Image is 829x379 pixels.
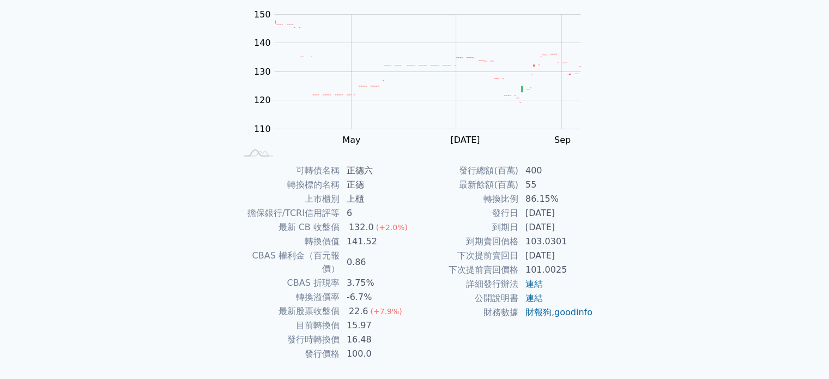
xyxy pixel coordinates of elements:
td: 100.0 [340,347,415,361]
td: [DATE] [519,206,594,220]
td: 發行價格 [236,347,340,361]
td: 詳細發行辦法 [415,277,519,291]
td: 財務數據 [415,305,519,320]
td: 轉換比例 [415,192,519,206]
td: 目前轉換價 [236,318,340,333]
span: (+7.9%) [370,307,402,316]
td: 55 [519,178,594,192]
td: 到期日 [415,220,519,234]
tspan: 110 [254,124,271,134]
td: 最新 CB 收盤價 [236,220,340,234]
tspan: May [342,135,360,145]
td: 到期賣回價格 [415,234,519,249]
tspan: 130 [254,67,271,77]
td: 最新餘額(百萬) [415,178,519,192]
td: 0.86 [340,249,415,276]
a: 財報狗 [525,307,552,317]
td: 正德六 [340,164,415,178]
td: 86.15% [519,192,594,206]
td: 15.97 [340,318,415,333]
a: 連結 [525,293,543,303]
tspan: [DATE] [450,135,480,145]
tspan: 150 [254,9,271,20]
td: 上市櫃別 [236,192,340,206]
td: , [519,305,594,320]
g: Chart [248,9,597,145]
td: 最新股票收盤價 [236,304,340,318]
td: 轉換溢價率 [236,290,340,304]
td: CBAS 折現率 [236,276,340,290]
td: 6 [340,206,415,220]
td: [DATE] [519,220,594,234]
td: 101.0025 [519,263,594,277]
td: 公開說明書 [415,291,519,305]
a: 連結 [525,279,543,289]
td: 發行總額(百萬) [415,164,519,178]
td: 下次提前賣回日 [415,249,519,263]
td: 正德 [340,178,415,192]
td: 16.48 [340,333,415,347]
td: 擔保銀行/TCRI信用評等 [236,206,340,220]
td: -6.7% [340,290,415,304]
td: 發行時轉換價 [236,333,340,347]
td: 400 [519,164,594,178]
tspan: 120 [254,95,271,105]
td: 上櫃 [340,192,415,206]
div: 132.0 [347,221,376,234]
td: 103.0301 [519,234,594,249]
div: 22.6 [347,305,371,318]
td: 下次提前賣回價格 [415,263,519,277]
tspan: Sep [554,135,571,145]
td: CBAS 權利金（百元報價） [236,249,340,276]
a: goodinfo [554,307,592,317]
tspan: 140 [254,38,271,48]
td: 轉換標的名稱 [236,178,340,192]
span: (+2.0%) [376,223,408,232]
td: 可轉債名稱 [236,164,340,178]
td: [DATE] [519,249,594,263]
td: 發行日 [415,206,519,220]
td: 轉換價值 [236,234,340,249]
td: 3.75% [340,276,415,290]
td: 141.52 [340,234,415,249]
